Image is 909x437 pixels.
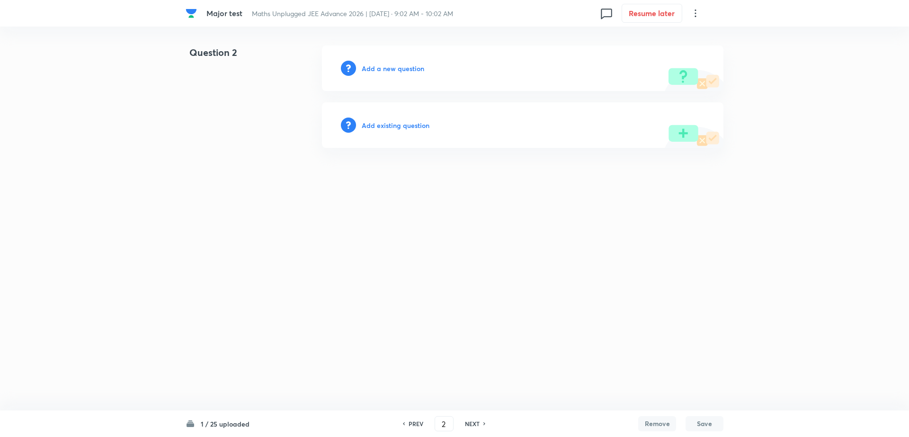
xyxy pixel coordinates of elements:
[686,416,723,431] button: Save
[638,416,676,431] button: Remove
[186,8,197,19] img: Company Logo
[201,419,250,429] h6: 1 / 25 uploaded
[622,4,682,23] button: Resume later
[362,120,429,130] h6: Add existing question
[186,8,199,19] a: Company Logo
[252,9,453,18] span: Maths Unplugged JEE Advance 2026 | [DATE] · 9:02 AM - 10:02 AM
[186,46,292,67] h4: Question 2
[362,64,424,73] h6: Add a new question
[206,8,242,18] span: Major test
[409,419,423,428] h6: PREV
[465,419,480,428] h6: NEXT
